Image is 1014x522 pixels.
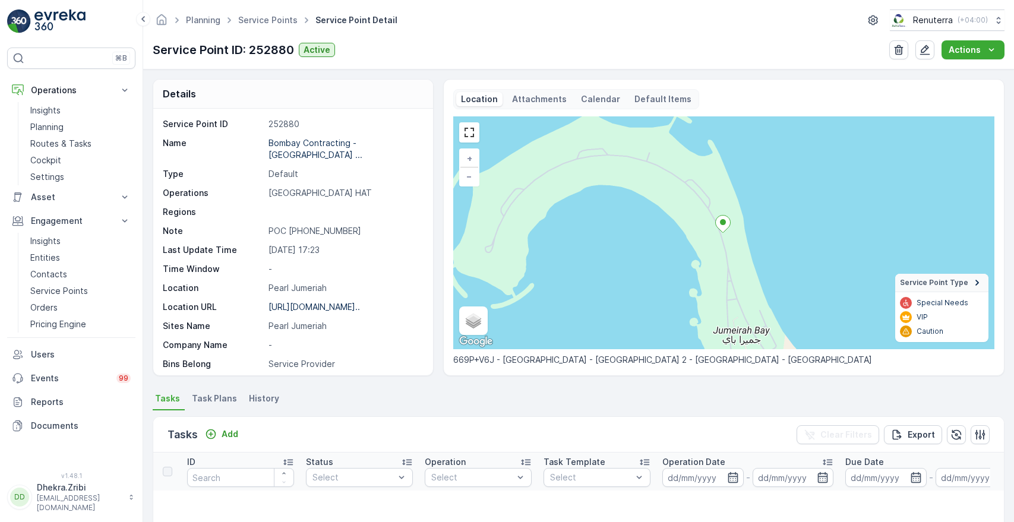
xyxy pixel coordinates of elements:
p: Default [268,168,420,180]
a: Orders [26,299,135,316]
a: Pricing Engine [26,316,135,333]
p: 669P+V6J - [GEOGRAPHIC_DATA] - [GEOGRAPHIC_DATA] 2 - [GEOGRAPHIC_DATA] - [GEOGRAPHIC_DATA] [453,354,994,366]
p: Location URL [163,301,264,313]
p: Planning [30,121,64,133]
button: Add [200,427,243,441]
p: Default Items [634,93,691,105]
img: Screenshot_2024-07-26_at_13.33.01.png [890,14,908,27]
p: Caution [917,327,943,336]
button: Renuterra(+04:00) [890,10,1004,31]
p: Engagement [31,215,112,227]
p: Settings [30,171,64,183]
input: dd/mm/yyyy [845,468,927,487]
p: Operations [163,187,264,199]
p: Calendar [581,93,620,105]
p: Actions [949,44,981,56]
a: Users [7,343,135,366]
p: ID [187,456,195,468]
a: Homepage [155,18,168,28]
p: Select [431,472,513,483]
p: Pricing Engine [30,318,86,330]
p: Service Point ID [163,118,264,130]
button: Operations [7,78,135,102]
span: Tasks [155,393,180,404]
img: Google [456,334,495,349]
p: Select [550,472,632,483]
p: - [268,263,420,275]
a: Zoom In [460,150,478,167]
p: Service Points [30,285,88,297]
p: Due Date [845,456,884,468]
a: Cockpit [26,152,135,169]
p: Dhekra.Zribi [37,482,122,493]
img: logo_light-DOdMpM7g.png [34,10,86,33]
p: Service Provider [268,358,420,370]
p: Name [163,137,264,161]
p: Company Name [163,339,264,351]
p: Special Needs [917,298,968,308]
span: v 1.48.1 [7,472,135,479]
a: Events99 [7,366,135,390]
span: History [249,393,279,404]
p: Note [163,225,264,237]
p: [EMAIL_ADDRESS][DOMAIN_NAME] [37,493,122,512]
p: Bins Belong [163,358,264,370]
a: Open this area in Google Maps (opens a new window) [456,334,495,349]
p: Bombay Contracting - [GEOGRAPHIC_DATA] ... [268,138,362,160]
input: Search [187,468,294,487]
summary: Service Point Type [895,274,988,292]
p: Documents [31,420,131,432]
a: Planning [26,119,135,135]
p: [DATE] 17:23 [268,244,420,256]
p: Select [312,472,394,483]
p: Attachments [512,93,567,105]
button: Engagement [7,209,135,233]
a: Settings [26,169,135,185]
a: Layers [460,308,487,334]
a: Insights [26,233,135,249]
span: − [466,171,472,181]
p: Pearl Jumeriah [268,320,420,332]
p: Events [31,372,109,384]
p: POC [PHONE_NUMBER] [268,225,420,237]
p: Type [163,168,264,180]
a: Service Points [238,15,298,25]
button: Actions [942,40,1004,59]
p: Asset [31,191,112,203]
p: 99 [119,374,128,383]
p: Details [163,87,196,101]
p: Pearl Jumeriah [268,282,420,294]
a: Routes & Tasks [26,135,135,152]
img: logo [7,10,31,33]
p: Entities [30,252,60,264]
p: - [268,339,420,351]
a: View Fullscreen [460,124,478,141]
p: - [746,470,750,485]
p: Insights [30,235,61,247]
a: Service Points [26,283,135,299]
p: Active [304,44,330,56]
p: Operation Date [662,456,725,468]
p: VIP [917,312,928,322]
p: Operations [31,84,112,96]
p: Operation [425,456,466,468]
p: ( +04:00 ) [958,15,988,25]
a: Zoom Out [460,167,478,185]
button: Clear Filters [797,425,879,444]
span: Service Point Type [900,278,968,287]
p: 252880 [268,118,420,130]
p: Service Point ID: 252880 [153,41,294,59]
span: + [467,153,472,163]
a: Entities [26,249,135,266]
button: Export [884,425,942,444]
p: Regions [163,206,264,218]
p: ⌘B [115,53,127,63]
button: Asset [7,185,135,209]
p: Status [306,456,333,468]
span: Service Point Detail [313,14,400,26]
div: DD [10,488,29,507]
p: Insights [30,105,61,116]
p: Task Template [544,456,605,468]
p: Location [461,93,498,105]
p: Location [163,282,264,294]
